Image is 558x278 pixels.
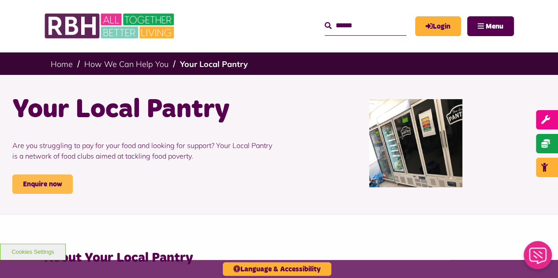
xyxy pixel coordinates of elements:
p: Are you struggling to pay for your food and looking for support? Your Local Pantry is a network o... [12,127,273,174]
a: How We Can Help You [84,59,169,69]
a: Enquire now [12,174,73,194]
a: Home [51,59,73,69]
a: Your Local Pantry [180,59,248,69]
a: MyRBH [415,16,461,36]
h3: About Your Local Pantry [44,249,514,267]
span: Menu [486,23,503,30]
iframe: Netcall Web Assistant for live chat [518,238,558,278]
button: Language & Accessibility [223,262,331,276]
h1: Your Local Pantry [12,93,273,127]
input: Search [325,16,406,35]
img: RBH [44,9,176,43]
img: Pantry1 [369,99,463,187]
button: Navigation [467,16,514,36]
